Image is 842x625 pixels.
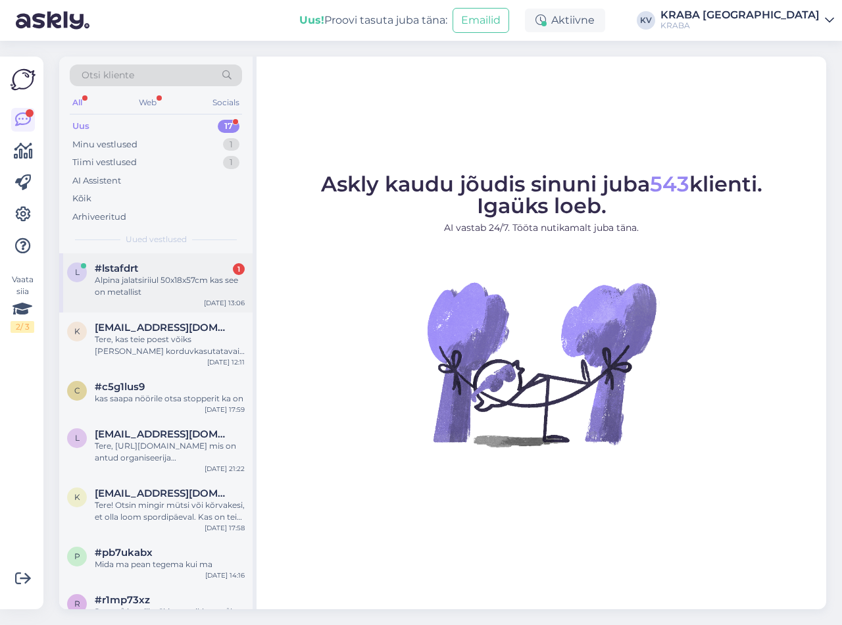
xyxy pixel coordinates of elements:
div: [DATE] 13:06 [204,298,245,308]
div: Tere! Otsin mingir mütsi või kõrvakesi, et olla loom spordipäeval. Kas on teie poes oleks midagi ... [95,499,245,523]
div: All [70,94,85,111]
div: [DATE] 14:16 [205,570,245,580]
span: Uued vestlused [126,234,187,245]
span: #r1mp73xz [95,594,150,606]
span: #lstafdrt [95,262,138,274]
div: Mida ma pean tegema kui ma [95,559,245,570]
div: Vaata siia [11,274,34,333]
div: Arhiveeritud [72,211,126,224]
div: kas saapa nöörile otsa stopperit ka on [95,393,245,405]
div: Tiimi vestlused [72,156,137,169]
div: Tere, kas teie poest võiks [PERSON_NAME] korduvkasutatavaid nõusid [95,334,245,357]
span: Otsi kliente [82,68,134,82]
span: k [74,326,80,336]
div: Tere, [URL][DOMAIN_NAME] mis on antud organiseerija [PERSON_NAME]? [95,440,245,464]
div: 17 [218,120,239,133]
div: 2 / 3 [11,321,34,333]
span: l [75,433,80,443]
img: No Chat active [423,245,660,482]
span: kivirahkmirtelmia@gmail.com [95,488,232,499]
div: KV [637,11,655,30]
div: Web [136,94,159,111]
span: #pb7ukabx [95,547,153,559]
span: p [74,551,80,561]
div: AI Assistent [72,174,121,187]
div: [DATE] 21:22 [205,464,245,474]
div: [DATE] 17:59 [205,405,245,414]
div: Aktiivne [525,9,605,32]
div: [DATE] 17:58 [205,523,245,533]
span: r [74,599,80,609]
span: kellyvahtramae@gmail.com [95,322,232,334]
div: [DATE] 12:11 [207,357,245,367]
div: 1 [233,263,245,275]
span: c [74,386,80,395]
span: #c5g1lus9 [95,381,145,393]
div: KRABA [GEOGRAPHIC_DATA] [660,10,820,20]
img: Askly Logo [11,67,36,92]
div: 1 [223,156,239,169]
div: Alpina jalatsiriiul 50x18x57cm kas see on metallist [95,274,245,298]
span: Askly kaudu jõudis sinuni juba klienti. Igaüks loeb. [321,171,762,218]
div: KRABA [660,20,820,31]
button: Emailid [453,8,509,33]
div: Minu vestlused [72,138,137,151]
div: Socials [210,94,242,111]
span: k [74,492,80,502]
b: Uus! [299,14,324,26]
div: Proovi tasuta juba täna: [299,12,447,28]
div: Prøve å bestille. Skjønner ikke språket [95,606,245,618]
div: 1 [223,138,239,151]
p: AI vastab 24/7. Tööta nutikamalt juba täna. [321,221,762,235]
div: Kõik [72,192,91,205]
a: KRABA [GEOGRAPHIC_DATA]KRABA [660,10,834,31]
span: 543 [650,171,689,197]
div: Uus [72,120,89,133]
span: liisbetkukk@gmail.com [95,428,232,440]
span: l [75,267,80,277]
